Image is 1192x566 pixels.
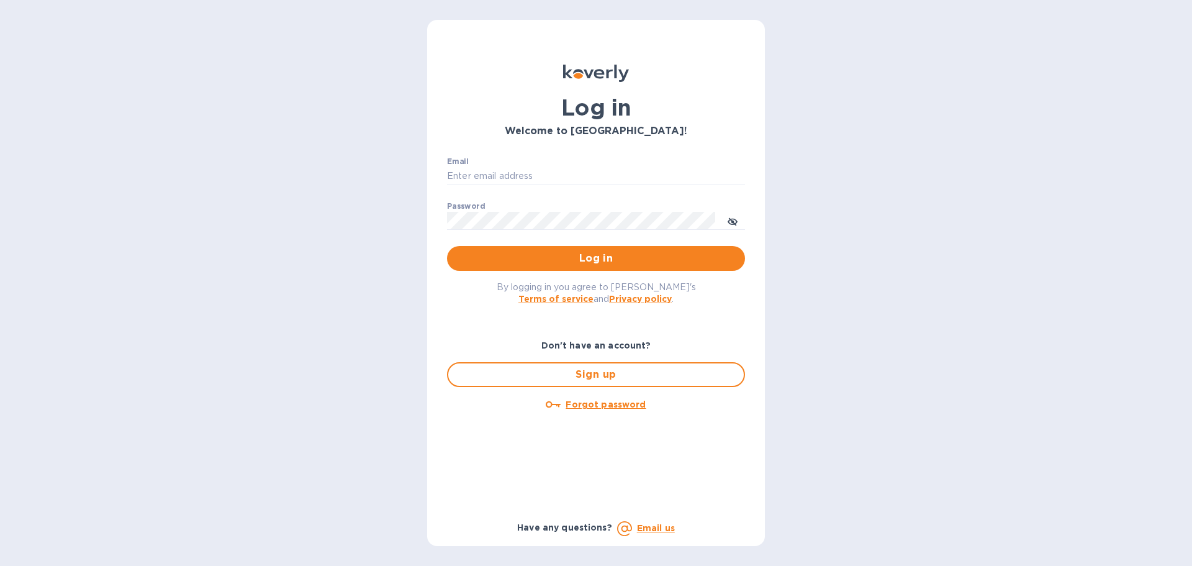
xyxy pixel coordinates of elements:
[447,362,745,387] button: Sign up
[447,94,745,121] h1: Log in
[518,294,594,304] a: Terms of service
[447,203,485,210] label: Password
[447,126,745,137] h3: Welcome to [GEOGRAPHIC_DATA]!
[517,523,612,532] b: Have any questions?
[457,251,735,266] span: Log in
[637,523,675,533] a: Email us
[563,65,629,82] img: Koverly
[447,158,469,165] label: Email
[541,340,651,350] b: Don't have an account?
[609,294,672,304] a: Privacy policy
[720,208,745,233] button: toggle password visibility
[566,399,646,409] u: Forgot password
[447,246,745,271] button: Log in
[497,282,696,304] span: By logging in you agree to [PERSON_NAME]'s and .
[447,167,745,186] input: Enter email address
[458,367,734,382] span: Sign up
